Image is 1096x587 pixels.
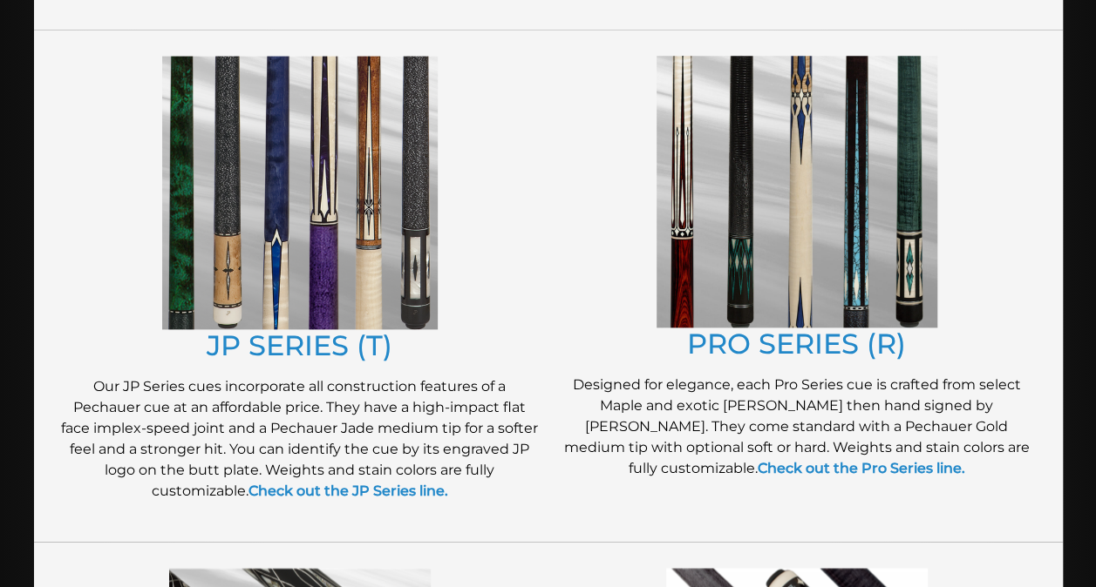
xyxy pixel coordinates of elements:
p: Designed for elegance, each Pro Series cue is crafted from select Maple and exotic [PERSON_NAME] ... [557,374,1037,479]
a: Check out the JP Series line. [248,482,448,499]
a: JP SERIES (T) [207,328,392,362]
a: PRO SERIES (R) [687,327,906,361]
a: Check out the Pro Series line. [758,460,965,476]
p: Our JP Series cues incorporate all construction features of a Pechauer cue at an affordable price... [60,376,540,502]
